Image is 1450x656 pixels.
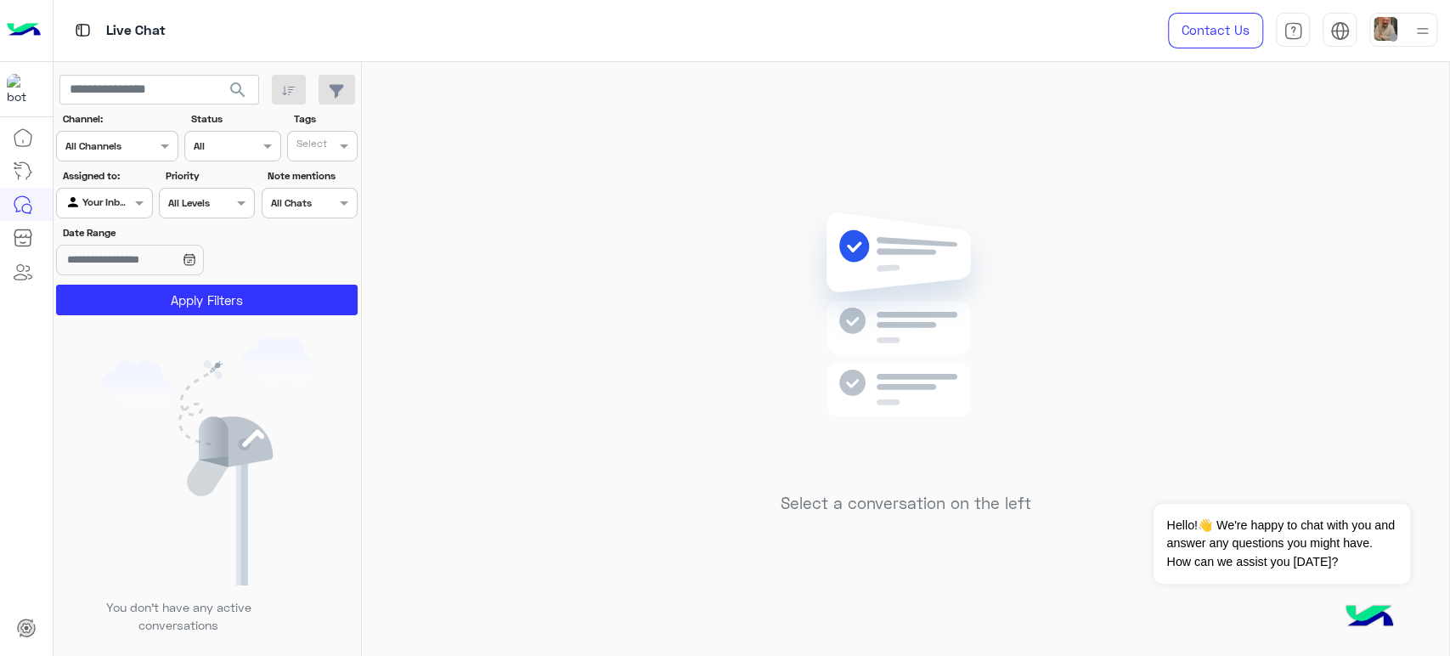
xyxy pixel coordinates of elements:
[1154,504,1409,584] span: Hello!👋 We're happy to chat with you and answer any questions you might have. How can we assist y...
[228,80,248,100] span: search
[7,13,41,48] img: Logo
[63,111,177,127] label: Channel:
[294,136,327,156] div: Select
[783,199,1029,481] img: no messages
[1340,588,1399,648] img: hulul-logo.png
[294,111,356,127] label: Tags
[191,111,279,127] label: Status
[63,225,253,240] label: Date Range
[268,168,355,184] label: Note mentions
[781,494,1031,513] h5: Select a conversation on the left
[1330,21,1350,41] img: tab
[93,598,264,635] p: You don’t have any active conversations
[63,168,150,184] label: Assigned to:
[166,168,253,184] label: Priority
[1168,13,1263,48] a: Contact Us
[7,74,37,105] img: 1403182699927242
[56,285,358,315] button: Apply Filters
[1276,13,1310,48] a: tab
[72,20,93,41] img: tab
[1284,21,1303,41] img: tab
[217,75,259,111] button: search
[100,337,314,585] img: empty users
[1374,17,1397,41] img: userImage
[106,20,166,42] p: Live Chat
[1412,20,1433,42] img: profile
